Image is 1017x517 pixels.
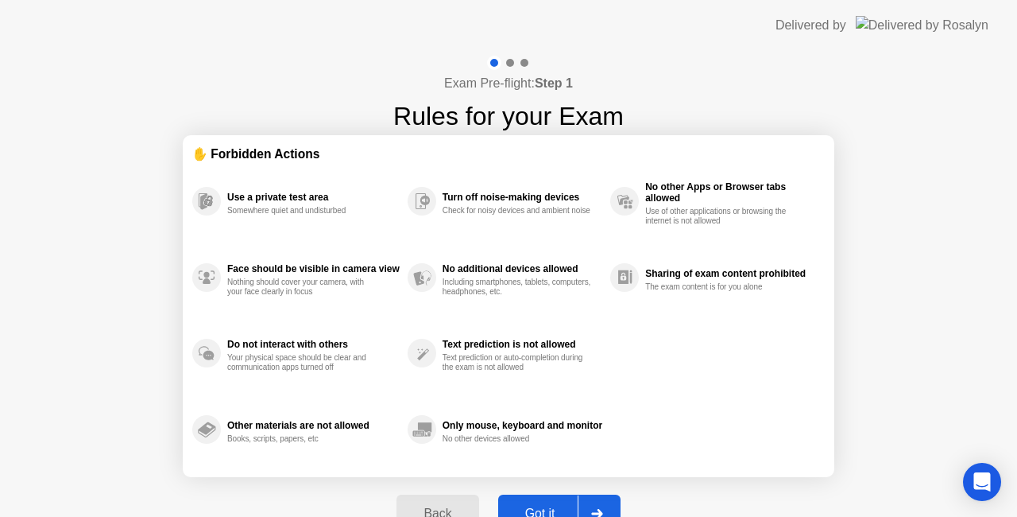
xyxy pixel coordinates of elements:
[227,192,400,203] div: Use a private test area
[535,76,573,90] b: Step 1
[227,353,377,372] div: Your physical space should be clear and communication apps turned off
[443,278,593,297] div: Including smartphones, tablets, computers, headphones, etc.
[227,420,400,431] div: Other materials are not allowed
[227,339,400,350] div: Do not interact with others
[963,463,1001,501] div: Open Intercom Messenger
[645,207,795,226] div: Use of other applications or browsing the internet is not allowed
[443,206,593,216] div: Check for noisy devices and ambient noise
[645,268,817,279] div: Sharing of exam content prohibited
[192,145,825,163] div: ✋ Forbidden Actions
[443,353,593,372] div: Text prediction or auto-completion during the exam is not allowed
[443,192,602,203] div: Turn off noise-making devices
[443,434,593,444] div: No other devices allowed
[443,263,602,274] div: No additional devices allowed
[645,282,795,292] div: The exam content is for you alone
[444,74,573,93] h4: Exam Pre-flight:
[393,97,624,135] h1: Rules for your Exam
[856,16,988,34] img: Delivered by Rosalyn
[227,278,377,297] div: Nothing should cover your camera, with your face clearly in focus
[443,420,602,431] div: Only mouse, keyboard and monitor
[227,434,377,444] div: Books, scripts, papers, etc
[227,206,377,216] div: Somewhere quiet and undisturbed
[227,263,400,274] div: Face should be visible in camera view
[645,181,817,204] div: No other Apps or Browser tabs allowed
[775,16,846,35] div: Delivered by
[443,339,602,350] div: Text prediction is not allowed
